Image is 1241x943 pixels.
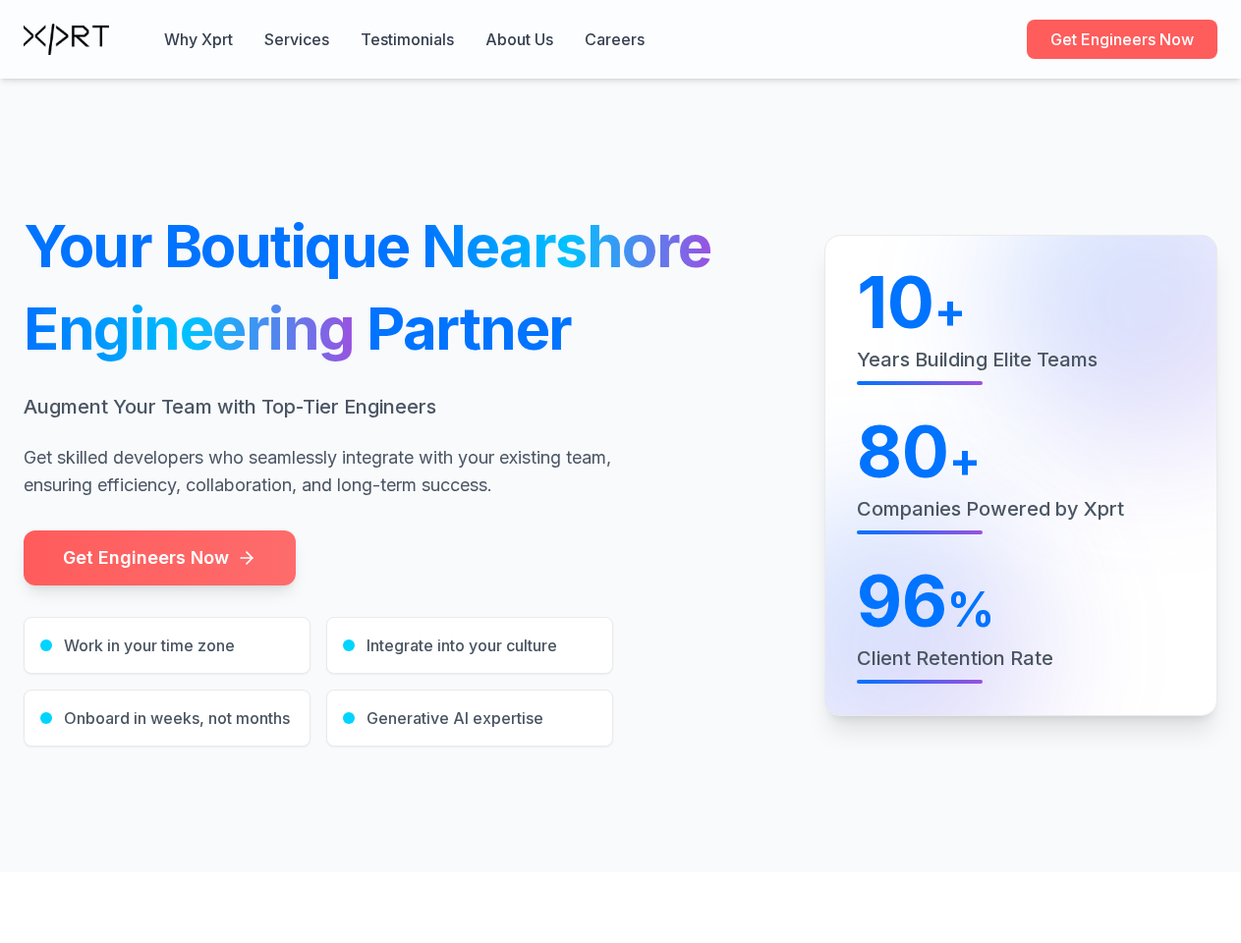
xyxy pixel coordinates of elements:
[24,444,613,499] p: Get skilled developers who seamlessly integrate with your existing team, ensuring efficiency, col...
[585,28,645,51] a: Careers
[422,210,711,281] span: Nearshore
[24,293,355,363] span: Engineering
[1027,20,1217,59] a: Get Engineers Now
[24,530,296,585] a: Get Engineers Now
[857,566,947,637] span: 96
[24,204,777,369] h1: Your Boutique Partner
[857,267,934,338] span: 10
[64,634,235,657] span: Work in your time zone
[485,28,553,51] a: About Us
[857,495,1185,523] p: Companies Powered by Xprt
[264,28,329,51] button: Services
[857,416,949,487] span: 80
[24,393,613,420] p: Augment Your Team with Top-Tier Engineers
[24,24,109,55] img: Xprt Logo
[857,346,1185,373] p: Years Building Elite Teams
[857,644,1185,672] p: Client Retention Rate
[367,634,557,657] span: Integrate into your culture
[64,706,290,730] span: Onboard in weeks, not months
[949,437,981,484] span: +
[367,706,543,730] span: Generative AI expertise
[164,28,233,51] button: Why Xprt
[361,28,454,51] button: Testimonials
[934,288,966,335] span: +
[947,586,994,634] span: %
